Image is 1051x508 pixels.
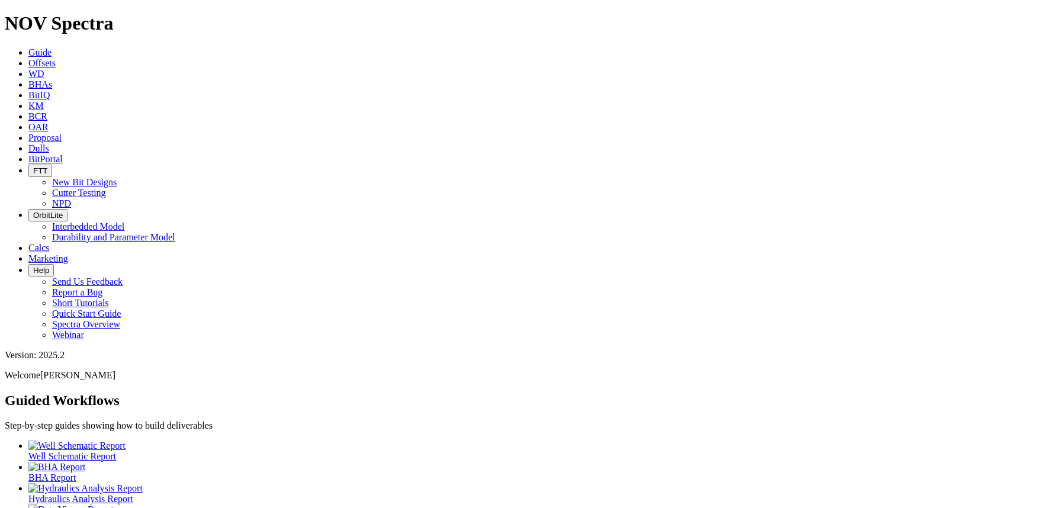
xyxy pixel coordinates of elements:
button: OrbitLite [28,209,68,221]
img: Hydraulics Analysis Report [28,483,143,494]
a: Interbedded Model [52,221,124,232]
a: WD [28,69,44,79]
a: Webinar [52,330,84,340]
a: Short Tutorials [52,298,109,308]
div: Version: 2025.2 [5,350,1046,361]
h2: Guided Workflows [5,393,1046,409]
span: Help [33,266,49,275]
span: BHA Report [28,472,76,483]
a: Quick Start Guide [52,308,121,319]
a: Guide [28,47,52,57]
a: Dulls [28,143,49,153]
span: FTT [33,166,47,175]
img: BHA Report [28,462,85,472]
a: Send Us Feedback [52,276,123,287]
a: Spectra Overview [52,319,120,329]
h1: NOV Spectra [5,12,1046,34]
span: Well Schematic Report [28,451,116,461]
span: Hydraulics Analysis Report [28,494,133,504]
p: Welcome [5,370,1046,381]
a: BitIQ [28,90,50,100]
a: NPD [52,198,71,208]
span: OrbitLite [33,211,63,220]
a: KM [28,101,44,111]
a: Durability and Parameter Model [52,232,175,242]
a: New Bit Designs [52,177,117,187]
button: Help [28,264,54,276]
a: OAR [28,122,49,132]
a: BHA Report BHA Report [28,462,1046,483]
span: [PERSON_NAME] [40,370,115,380]
a: BitPortal [28,154,63,164]
a: Well Schematic Report Well Schematic Report [28,441,1046,461]
a: Proposal [28,133,62,143]
a: Marketing [28,253,68,263]
a: Calcs [28,243,50,253]
a: Hydraulics Analysis Report Hydraulics Analysis Report [28,483,1046,504]
a: BCR [28,111,47,121]
button: FTT [28,165,52,177]
img: Well Schematic Report [28,441,126,451]
a: Offsets [28,58,56,68]
a: Report a Bug [52,287,102,297]
p: Step-by-step guides showing how to build deliverables [5,420,1046,431]
a: BHAs [28,79,52,89]
a: Cutter Testing [52,188,106,198]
